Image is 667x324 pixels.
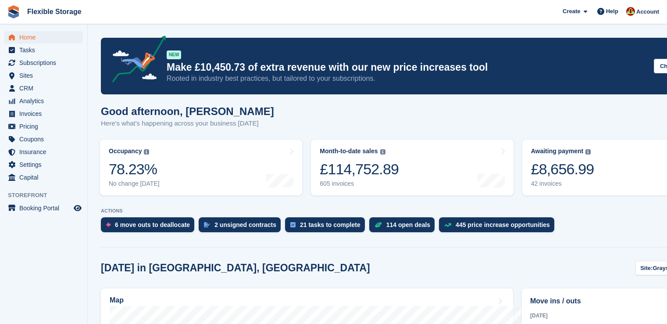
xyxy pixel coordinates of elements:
p: Make £10,450.73 of extra revenue with our new price increases tool [167,61,647,74]
span: Analytics [19,95,72,107]
span: CRM [19,82,72,94]
span: Coupons [19,133,72,145]
img: icon-info-grey-7440780725fd019a000dd9b08b2336e03edf1995a4989e88bcd33f0948082b44.svg [144,149,149,155]
div: 21 tasks to complete [300,221,360,228]
span: Capital [19,171,72,184]
span: Booking Portal [19,202,72,214]
a: menu [4,146,83,158]
div: £8,656.99 [531,160,594,178]
img: move_outs_to_deallocate_icon-f764333ba52eb49d3ac5e1228854f67142a1ed5810a6f6cc68b1a99e826820c5.svg [106,222,111,227]
a: menu [4,158,83,171]
span: Pricing [19,120,72,133]
a: menu [4,82,83,94]
a: Preview store [72,203,83,213]
div: 78.23% [109,160,160,178]
a: menu [4,44,83,56]
img: price_increase_opportunities-93ffe204e8149a01c8c9dc8f82e8f89637d9d84a8eef4429ea346261dce0b2c0.svg [444,223,451,227]
span: Site: [640,264,653,273]
a: menu [4,120,83,133]
a: Flexible Storage [24,4,85,19]
img: stora-icon-8386f47178a22dfd0bd8f6a31ec36ba5ce8667c1dd55bd0f319d3a0aa187defe.svg [7,5,20,18]
div: NEW [167,50,181,59]
span: Subscriptions [19,57,72,69]
img: contract_signature_icon-13c848040528278c33f63329250d36e43548de30e8caae1d1a13099fd9432cc5.svg [204,222,210,227]
a: menu [4,202,83,214]
span: Invoices [19,108,72,120]
a: 21 tasks to complete [285,217,369,237]
span: Tasks [19,44,72,56]
img: price-adjustments-announcement-icon-8257ccfd72463d97f412b2fc003d46551f7dbcb40ab6d574587a9cd5c0d94... [105,36,166,86]
img: icon-info-grey-7440780725fd019a000dd9b08b2336e03edf1995a4989e88bcd33f0948082b44.svg [380,149,385,155]
span: Help [606,7,618,16]
a: Month-to-date sales £114,752.89 605 invoices [311,140,513,195]
a: menu [4,171,83,184]
a: menu [4,133,83,145]
span: Home [19,31,72,43]
a: 6 move outs to deallocate [101,217,199,237]
img: task-75834270c22a3079a89374b754ae025e5fb1db73e45f91037f5363f120a921f8.svg [290,222,296,227]
p: Here's what's happening across your business [DATE] [101,119,274,129]
a: menu [4,31,83,43]
div: Month-to-date sales [320,148,378,155]
h1: Good afternoon, [PERSON_NAME] [101,105,274,117]
a: menu [4,95,83,107]
span: Create [563,7,580,16]
img: icon-info-grey-7440780725fd019a000dd9b08b2336e03edf1995a4989e88bcd33f0948082b44.svg [585,149,591,155]
span: Storefront [8,191,87,200]
a: menu [4,69,83,82]
a: 114 open deals [369,217,439,237]
p: Rooted in industry best practices, but tailored to your subscriptions. [167,74,647,83]
div: Occupancy [109,148,142,155]
div: 6 move outs to deallocate [115,221,190,228]
a: menu [4,108,83,120]
div: 2 unsigned contracts [214,221,276,228]
a: menu [4,57,83,69]
div: 42 invoices [531,180,594,187]
div: 114 open deals [386,221,430,228]
a: 445 price increase opportunities [439,217,559,237]
span: Sites [19,69,72,82]
a: 2 unsigned contracts [199,217,285,237]
img: David Jones [626,7,635,16]
h2: [DATE] in [GEOGRAPHIC_DATA], [GEOGRAPHIC_DATA] [101,262,370,274]
span: Account [636,7,659,16]
span: Insurance [19,146,72,158]
div: £114,752.89 [320,160,399,178]
h2: Map [110,296,124,304]
a: Occupancy 78.23% No change [DATE] [100,140,302,195]
div: 605 invoices [320,180,399,187]
img: deal-1b604bf984904fb50ccaf53a9ad4b4a5d6e5aea283cecdc64d6e3604feb123c2.svg [375,222,382,228]
div: No change [DATE] [109,180,160,187]
div: Awaiting payment [531,148,584,155]
span: Settings [19,158,72,171]
div: 445 price increase opportunities [456,221,550,228]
